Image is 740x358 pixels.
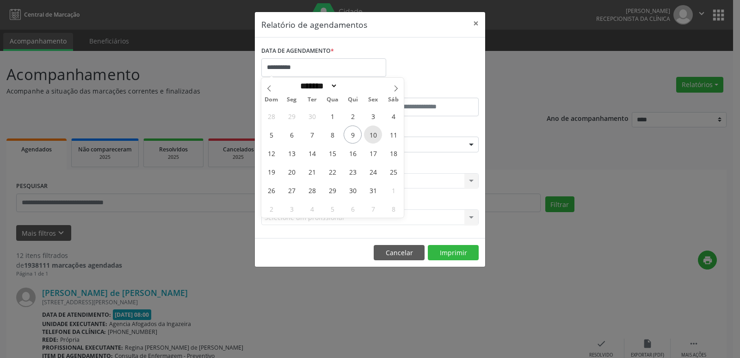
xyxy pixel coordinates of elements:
span: Outubro 10, 2025 [364,126,382,144]
span: Sáb [383,97,404,103]
span: Outubro 24, 2025 [364,163,382,181]
span: Novembro 5, 2025 [323,200,341,218]
span: Outubro 23, 2025 [344,163,362,181]
span: Novembro 1, 2025 [384,181,402,199]
span: Novembro 3, 2025 [283,200,301,218]
span: Outubro 19, 2025 [262,163,280,181]
span: Qua [322,97,343,103]
span: Setembro 28, 2025 [262,107,280,125]
label: DATA DE AGENDAMENTO [261,44,334,58]
span: Novembro 6, 2025 [344,200,362,218]
span: Setembro 30, 2025 [303,107,321,125]
label: ATÉ [372,83,479,98]
span: Outubro 20, 2025 [283,163,301,181]
span: Outubro 18, 2025 [384,144,402,162]
span: Sex [363,97,383,103]
span: Outubro 12, 2025 [262,144,280,162]
span: Novembro 4, 2025 [303,200,321,218]
select: Month [297,81,338,91]
span: Outubro 15, 2025 [323,144,341,162]
span: Outubro 7, 2025 [303,126,321,144]
button: Close [467,12,485,35]
button: Cancelar [374,245,425,261]
span: Setembro 29, 2025 [283,107,301,125]
span: Outubro 16, 2025 [344,144,362,162]
span: Ter [302,97,322,103]
span: Outubro 29, 2025 [323,181,341,199]
span: Outubro 21, 2025 [303,163,321,181]
h5: Relatório de agendamentos [261,19,367,31]
span: Dom [261,97,282,103]
span: Outubro 31, 2025 [364,181,382,199]
span: Qui [343,97,363,103]
span: Novembro 7, 2025 [364,200,382,218]
span: Outubro 25, 2025 [384,163,402,181]
span: Outubro 28, 2025 [303,181,321,199]
span: Outubro 8, 2025 [323,126,341,144]
span: Outubro 14, 2025 [303,144,321,162]
span: Outubro 26, 2025 [262,181,280,199]
span: Outubro 4, 2025 [384,107,402,125]
span: Outubro 9, 2025 [344,126,362,144]
span: Outubro 3, 2025 [364,107,382,125]
span: Novembro 2, 2025 [262,200,280,218]
span: Seg [282,97,302,103]
span: Outubro 22, 2025 [323,163,341,181]
span: Novembro 8, 2025 [384,200,402,218]
span: Outubro 13, 2025 [283,144,301,162]
span: Outubro 30, 2025 [344,181,362,199]
span: Outubro 5, 2025 [262,126,280,144]
span: Outubro 6, 2025 [283,126,301,144]
span: Outubro 11, 2025 [384,126,402,144]
span: Outubro 27, 2025 [283,181,301,199]
input: Year [338,81,368,91]
button: Imprimir [428,245,479,261]
span: Outubro 2, 2025 [344,107,362,125]
span: Outubro 1, 2025 [323,107,341,125]
span: Outubro 17, 2025 [364,144,382,162]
